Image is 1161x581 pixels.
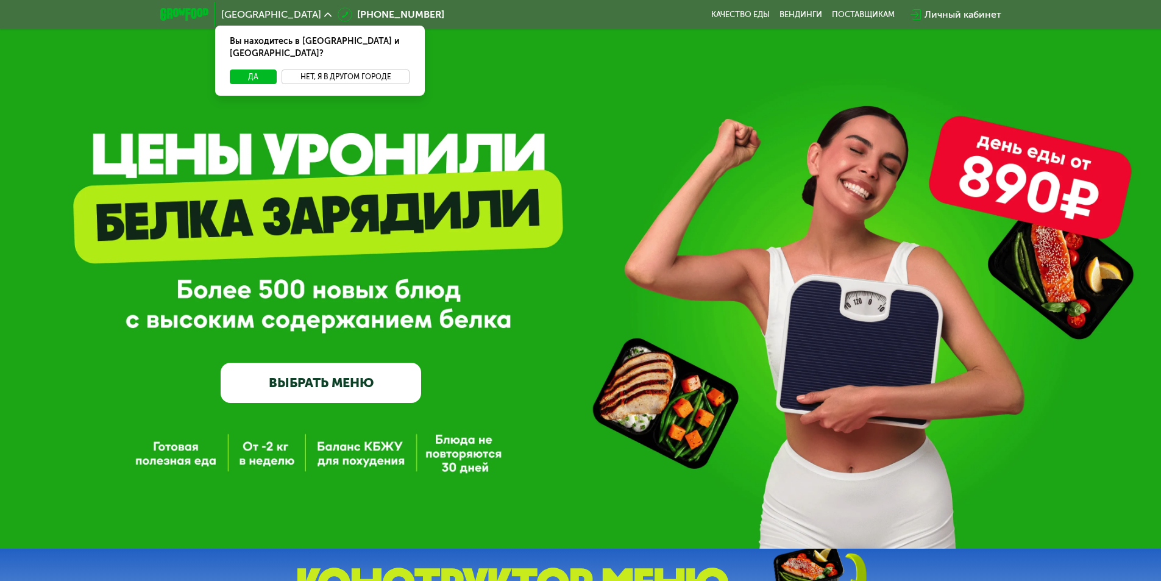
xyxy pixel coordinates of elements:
[221,363,421,403] a: ВЫБРАТЬ МЕНЮ
[779,10,822,20] a: Вендинги
[832,10,895,20] div: поставщикам
[282,70,410,84] button: Нет, я в другом городе
[221,10,321,20] span: [GEOGRAPHIC_DATA]
[925,7,1001,22] div: Личный кабинет
[230,70,277,84] button: Да
[711,10,770,20] a: Качество еды
[338,7,444,22] a: [PHONE_NUMBER]
[215,26,425,70] div: Вы находитесь в [GEOGRAPHIC_DATA] и [GEOGRAPHIC_DATA]?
